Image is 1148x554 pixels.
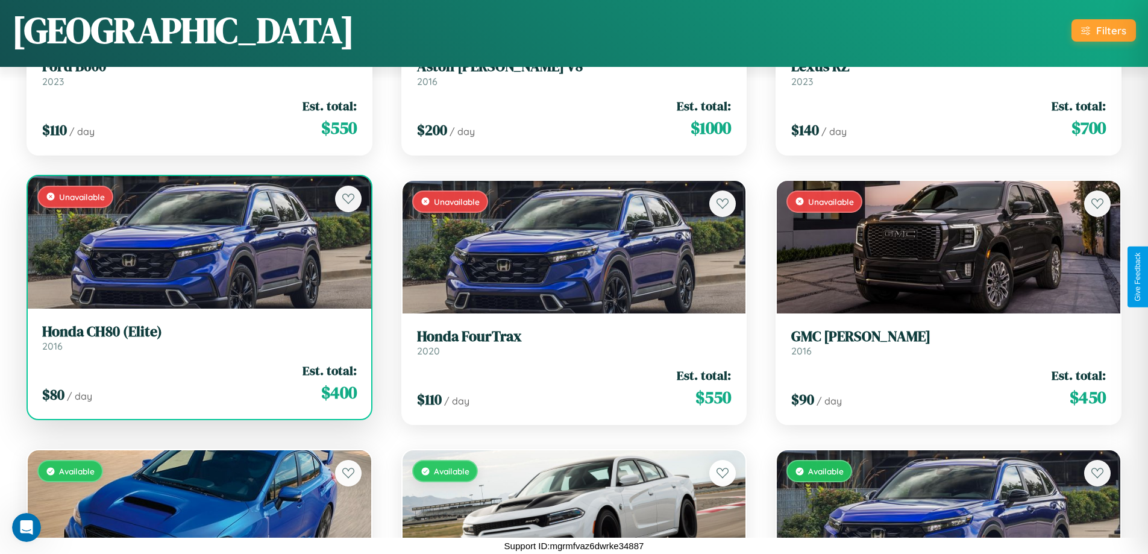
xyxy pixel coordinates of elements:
[67,390,92,402] span: / day
[42,120,67,140] span: $ 110
[677,367,731,384] span: Est. total:
[417,328,732,357] a: Honda FourTrax2020
[1052,97,1106,115] span: Est. total:
[791,328,1106,357] a: GMC [PERSON_NAME]2016
[417,75,438,87] span: 2016
[1070,385,1106,409] span: $ 450
[69,125,95,137] span: / day
[59,192,105,202] span: Unavailable
[791,120,819,140] span: $ 140
[821,125,847,137] span: / day
[42,323,357,353] a: Honda CH80 (Elite)2016
[791,328,1106,345] h3: GMC [PERSON_NAME]
[42,340,63,352] span: 2016
[321,380,357,404] span: $ 400
[1096,24,1126,37] div: Filters
[42,58,357,87] a: Ford B6002023
[504,538,644,554] p: Support ID: mgrmfvaz6dwrke34887
[1052,367,1106,384] span: Est. total:
[12,513,41,542] iframe: Intercom live chat
[1134,253,1142,301] div: Give Feedback
[417,120,447,140] span: $ 200
[42,75,64,87] span: 2023
[417,328,732,345] h3: Honda FourTrax
[808,466,844,476] span: Available
[817,395,842,407] span: / day
[1071,116,1106,140] span: $ 700
[42,323,357,341] h3: Honda CH80 (Elite)
[42,385,64,404] span: $ 80
[417,58,732,75] h3: Aston [PERSON_NAME] V8
[444,395,469,407] span: / day
[791,58,1106,75] h3: Lexus RZ
[791,345,812,357] span: 2016
[12,5,354,55] h1: [GEOGRAPHIC_DATA]
[695,385,731,409] span: $ 550
[417,389,442,409] span: $ 110
[450,125,475,137] span: / day
[434,197,480,207] span: Unavailable
[434,466,469,476] span: Available
[303,362,357,379] span: Est. total:
[677,97,731,115] span: Est. total:
[417,58,732,87] a: Aston [PERSON_NAME] V82016
[791,75,813,87] span: 2023
[59,466,95,476] span: Available
[303,97,357,115] span: Est. total:
[791,58,1106,87] a: Lexus RZ2023
[42,58,357,75] h3: Ford B600
[808,197,854,207] span: Unavailable
[1071,19,1136,42] button: Filters
[691,116,731,140] span: $ 1000
[417,345,440,357] span: 2020
[791,389,814,409] span: $ 90
[321,116,357,140] span: $ 550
